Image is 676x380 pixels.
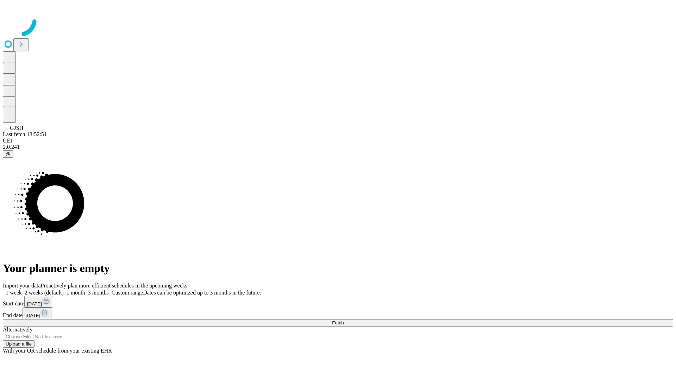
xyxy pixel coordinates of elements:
[332,320,344,325] span: Fetch
[67,290,85,296] span: 1 month
[3,348,112,354] span: With your OR schedule from your existing EHR
[3,131,47,137] span: Last fetch: 13:52:51
[6,151,11,157] span: @
[10,125,23,131] span: GJSH
[112,290,143,296] span: Custom range
[3,327,32,332] span: Alternatively
[3,319,673,327] button: Fetch
[25,313,40,318] span: [DATE]
[88,290,109,296] span: 3 months
[3,138,673,144] div: GEI
[27,301,42,306] span: [DATE]
[25,290,64,296] span: 2 weeks (default)
[23,308,51,319] button: [DATE]
[6,290,22,296] span: 1 week
[3,262,673,275] h1: Your planner is empty
[3,283,41,289] span: Import your data
[41,283,189,289] span: Proactively plan more efficient schedules in the upcoming weeks.
[3,150,13,158] button: @
[3,144,673,150] div: 2.0.241
[3,296,673,308] div: Start date
[143,290,261,296] span: Dates can be optimized up to 3 months in the future.
[24,296,53,308] button: [DATE]
[3,308,673,319] div: End date
[3,340,35,348] button: Upload a file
